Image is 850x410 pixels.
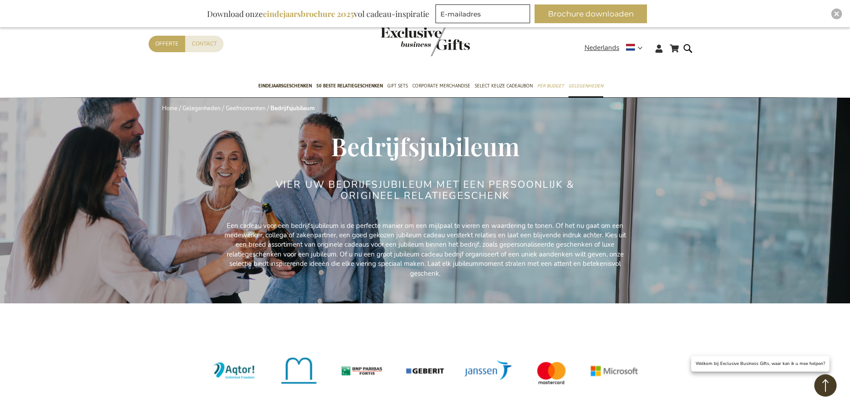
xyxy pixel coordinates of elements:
[585,43,648,53] div: Nederlands
[381,27,470,56] img: Exclusive Business gifts logo
[834,11,839,17] img: Close
[331,129,519,162] span: Bedrijfsjubileum
[585,43,619,53] span: Nederlands
[475,81,533,91] span: Select Keuze Cadeaubon
[537,81,564,91] span: Per Budget
[224,221,626,279] p: Een cadeau voor een bedrijfsjubileum is de perfecte manier om een mijlpaal te vieren en waarderin...
[435,4,533,26] form: marketing offers and promotions
[412,81,470,91] span: Corporate Merchandise
[535,4,647,23] button: Brochure downloaden
[435,4,530,23] input: E-mailadres
[203,4,433,23] div: Download onze vol cadeau-inspiratie
[182,104,220,112] a: Gelegenheden
[185,36,224,52] a: Contact
[258,179,593,201] h2: VIER UW BEDRIJFSJUBILEUM MET EEN PERSOONLIJK & ORIGINEEL RELATIEGESCHENK
[387,81,408,91] span: Gift Sets
[162,104,178,112] a: Home
[270,104,315,112] strong: Bedrijfsjubileum
[568,81,603,91] span: Gelegenheden
[226,104,265,112] a: Geefmomenten
[149,36,185,52] a: Offerte
[831,8,842,19] div: Close
[263,8,354,19] b: eindejaarsbrochure 2025
[381,27,425,56] a: store logo
[316,81,383,91] span: 50 beste relatiegeschenken
[258,81,312,91] span: Eindejaarsgeschenken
